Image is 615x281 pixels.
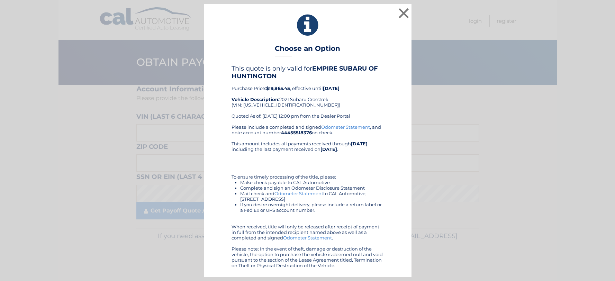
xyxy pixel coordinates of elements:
strong: Vehicle Description: [232,97,279,102]
div: Purchase Price: , effective until 2021 Subaru Crosstrek (VIN: [US_VEHICLE_IDENTIFICATION_NUMBER])... [232,65,384,124]
b: EMPIRE SUBARU OF HUNTINGTON [232,65,378,80]
li: Mail check and to CAL Automotive, [STREET_ADDRESS] [240,191,384,202]
li: Make check payable to CAL Automotive [240,180,384,185]
li: If you desire overnight delivery, please include a return label or a Fed Ex or UPS account number. [240,202,384,213]
button: × [397,6,411,20]
a: Odometer Statement [274,191,323,196]
b: 44455518376 [281,130,312,135]
b: [DATE] [320,146,337,152]
a: Odometer Statement [283,235,332,241]
div: Please include a completed and signed , and note account number on check. This amount includes al... [232,124,384,268]
h3: Choose an Option [275,44,340,56]
h4: This quote is only valid for [232,65,384,80]
b: [DATE] [351,141,368,146]
b: [DATE] [323,85,340,91]
a: Odometer Statement [321,124,370,130]
li: Complete and sign an Odometer Disclosure Statement [240,185,384,191]
b: $19,865.45 [266,85,290,91]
